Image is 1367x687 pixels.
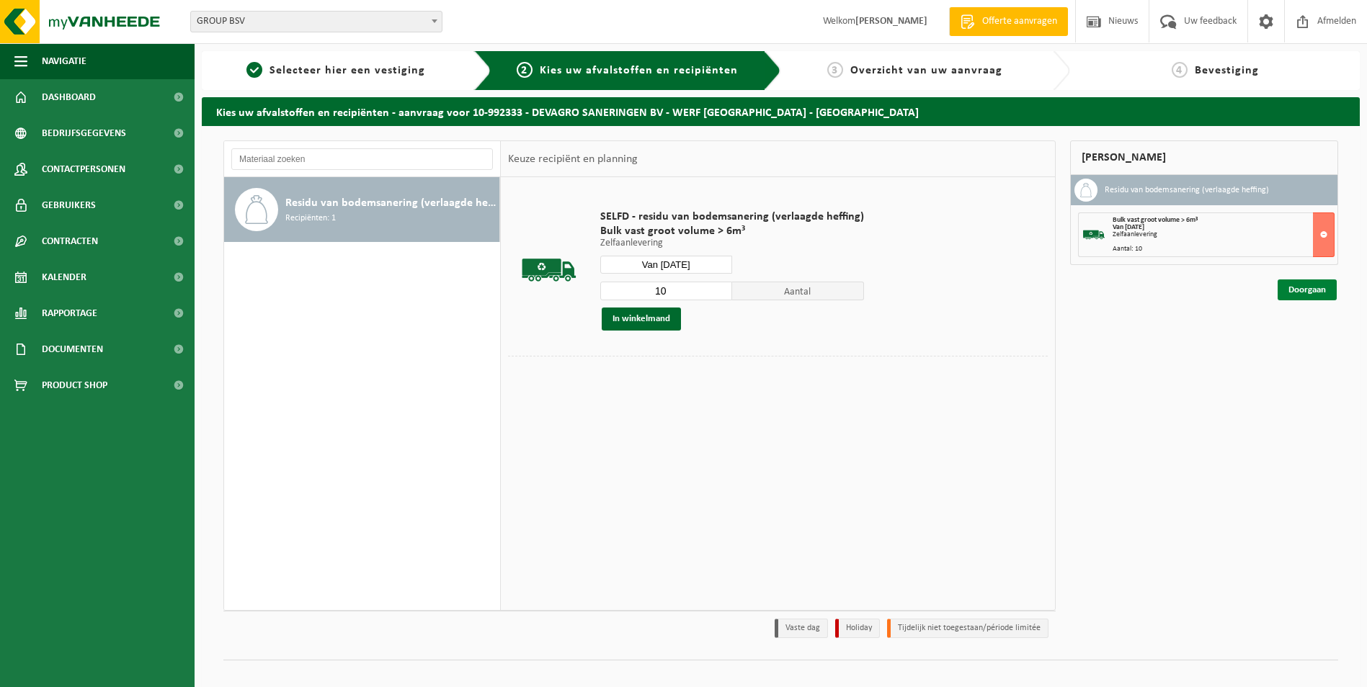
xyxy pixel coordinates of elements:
span: Selecteer hier een vestiging [270,65,425,76]
span: 2 [517,62,533,78]
li: Vaste dag [775,619,828,638]
span: Bulk vast groot volume > 6m³ [600,224,864,238]
li: Tijdelijk niet toegestaan/période limitée [887,619,1048,638]
a: Doorgaan [1278,279,1337,300]
span: Residu van bodemsanering (verlaagde heffing) [285,194,496,212]
span: Aantal [732,282,864,300]
div: Aantal: 10 [1113,246,1334,253]
strong: [PERSON_NAME] [855,16,927,27]
span: Dashboard [42,79,96,115]
span: Product Shop [42,367,107,403]
span: 4 [1172,62,1188,78]
span: Bevestiging [1195,65,1259,76]
a: 1Selecteer hier een vestiging [209,62,463,79]
span: Bulk vast groot volume > 6m³ [1113,216,1198,224]
span: Contracten [42,223,98,259]
span: SELFD - residu van bodemsanering (verlaagde heffing) [600,210,864,224]
span: Bedrijfsgegevens [42,115,126,151]
span: GROUP BSV [190,11,442,32]
span: Contactpersonen [42,151,125,187]
div: Zelfaanlevering [1113,231,1334,238]
span: 3 [827,62,843,78]
h3: Residu van bodemsanering (verlaagde heffing) [1105,179,1269,202]
span: Rapportage [42,295,97,331]
input: Materiaal zoeken [231,148,493,170]
span: Overzicht van uw aanvraag [850,65,1002,76]
h2: Kies uw afvalstoffen en recipiënten - aanvraag voor 10-992333 - DEVAGRO SANERINGEN BV - WERF [GEO... [202,97,1360,125]
li: Holiday [835,619,880,638]
span: Kalender [42,259,86,295]
button: Residu van bodemsanering (verlaagde heffing) Recipiënten: 1 [224,177,500,242]
span: Recipiënten: 1 [285,212,336,225]
div: [PERSON_NAME] [1070,140,1338,175]
span: GROUP BSV [191,12,442,32]
span: Kies uw afvalstoffen en recipiënten [540,65,738,76]
strong: Van [DATE] [1113,223,1144,231]
span: 1 [246,62,262,78]
div: Keuze recipiënt en planning [501,141,645,177]
a: Offerte aanvragen [949,7,1068,36]
span: Documenten [42,331,103,367]
p: Zelfaanlevering [600,238,864,248]
span: Offerte aanvragen [979,14,1061,29]
span: Gebruikers [42,187,96,223]
input: Selecteer datum [600,256,732,274]
span: Navigatie [42,43,86,79]
button: In winkelmand [602,307,681,331]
